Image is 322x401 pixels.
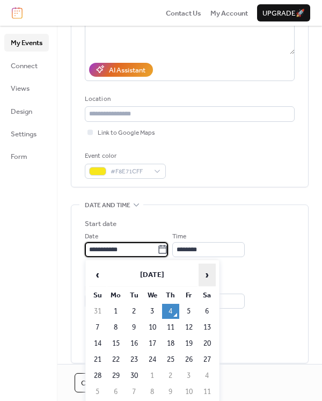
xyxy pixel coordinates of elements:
[89,336,106,351] td: 14
[162,320,179,335] td: 11
[107,352,125,367] td: 22
[162,304,179,319] td: 4
[162,384,179,399] td: 9
[89,304,106,319] td: 31
[98,128,155,138] span: Link to Google Maps
[85,231,98,242] span: Date
[144,320,161,335] td: 10
[4,79,49,97] a: Views
[199,336,216,351] td: 20
[4,57,49,74] a: Connect
[107,384,125,399] td: 6
[4,103,49,120] a: Design
[107,320,125,335] td: 8
[166,8,201,18] a: Contact Us
[11,38,42,48] span: My Events
[180,320,197,335] td: 12
[12,7,23,19] img: logo
[172,231,186,242] span: Time
[144,368,161,383] td: 1
[126,304,143,319] td: 2
[262,8,305,19] span: Upgrade 🚀
[199,304,216,319] td: 6
[199,264,215,286] span: ›
[89,288,106,303] th: Su
[89,352,106,367] td: 21
[89,320,106,335] td: 7
[107,288,125,303] th: Mo
[126,384,143,399] td: 7
[144,336,161,351] td: 17
[11,129,36,140] span: Settings
[199,384,216,399] td: 11
[11,151,27,162] span: Form
[180,288,197,303] th: Fr
[210,8,248,19] span: My Account
[144,384,161,399] td: 8
[199,368,216,383] td: 4
[166,8,201,19] span: Contact Us
[107,368,125,383] td: 29
[85,151,164,162] div: Event color
[126,320,143,335] td: 9
[180,352,197,367] td: 26
[90,264,106,286] span: ‹
[126,288,143,303] th: Tu
[81,378,109,389] span: Cancel
[107,264,197,287] th: [DATE]
[162,368,179,383] td: 2
[109,65,145,76] div: AI Assistant
[180,384,197,399] td: 10
[162,336,179,351] td: 18
[85,200,130,211] span: Date and time
[85,218,116,229] div: Start date
[144,304,161,319] td: 3
[4,34,49,51] a: My Events
[89,368,106,383] td: 28
[4,125,49,142] a: Settings
[180,368,197,383] td: 3
[126,368,143,383] td: 30
[111,166,149,177] span: #F8E71CFF
[199,352,216,367] td: 27
[89,384,106,399] td: 5
[257,4,310,21] button: Upgrade🚀
[180,304,197,319] td: 5
[89,63,153,77] button: AI Assistant
[11,83,30,94] span: Views
[75,373,115,392] button: Cancel
[107,304,125,319] td: 1
[11,106,32,117] span: Design
[126,336,143,351] td: 16
[199,320,216,335] td: 13
[126,352,143,367] td: 23
[144,288,161,303] th: We
[180,336,197,351] td: 19
[162,352,179,367] td: 25
[107,336,125,351] td: 15
[199,288,216,303] th: Sa
[162,288,179,303] th: Th
[210,8,248,18] a: My Account
[11,61,38,71] span: Connect
[4,148,49,165] a: Form
[144,352,161,367] td: 24
[85,94,292,105] div: Location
